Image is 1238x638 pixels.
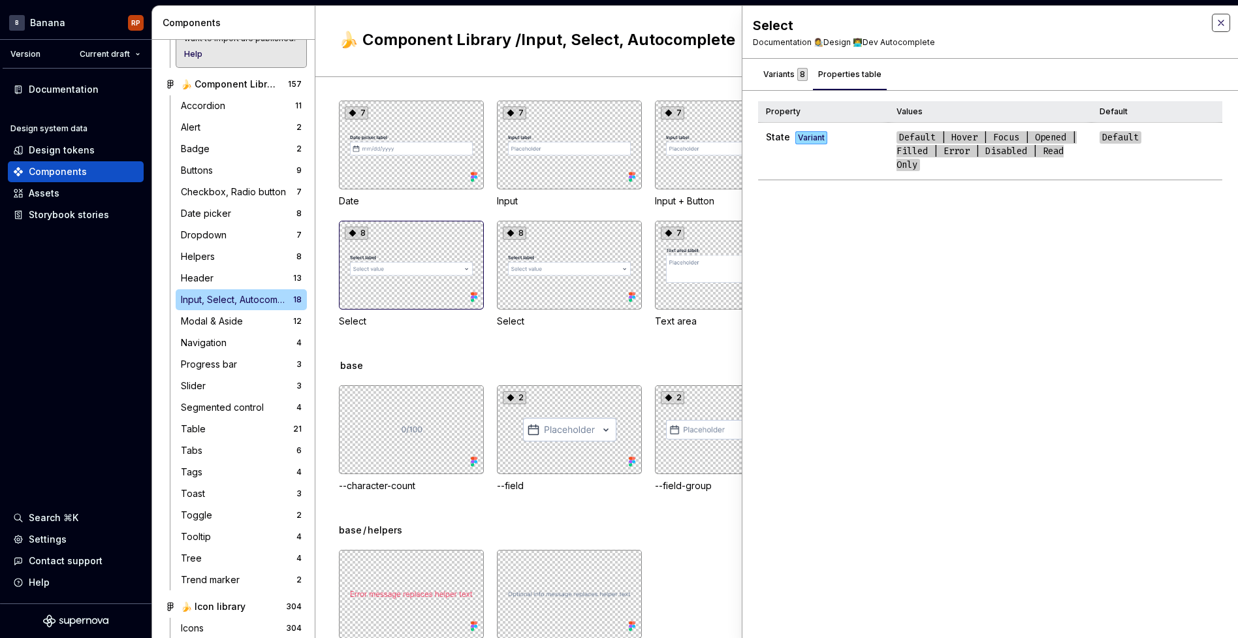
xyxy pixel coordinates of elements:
[8,507,144,528] button: Search ⌘K
[286,623,302,633] div: 304
[497,101,642,208] div: 7Input
[8,79,144,100] a: Documentation
[8,140,144,161] a: Design tokens
[29,554,103,567] div: Contact support
[339,30,521,49] span: 🍌 Component Library /
[74,45,146,63] button: Current draft
[655,315,800,328] div: Text area
[339,101,484,208] div: 7Date
[296,532,302,542] div: 4
[30,16,65,29] div: Banana
[176,225,307,246] a: Dropdown7
[163,16,309,29] div: Components
[176,182,307,202] a: Checkbox, Radio button7
[181,142,215,155] div: Badge
[763,68,808,81] div: Variants
[176,289,307,310] a: Input, Select, Autocomplete18
[29,165,87,178] div: Components
[10,123,87,134] div: Design system data
[176,397,307,418] a: Segmented control4
[181,423,211,436] div: Table
[176,548,307,569] a: Tree4
[3,8,149,37] button: BBananaRP
[661,227,684,240] div: 7
[176,354,307,375] a: Progress bar3
[1100,131,1141,144] span: Default
[176,268,307,289] a: Header13
[176,505,307,526] a: Toggle2
[29,511,78,524] div: Search ⌘K
[897,131,1077,171] span: Default | Hover | Focus | Opened | Filled | Error | Disabled | Read Only
[296,359,302,370] div: 3
[29,533,67,546] div: Settings
[818,68,881,81] div: Properties table
[339,29,1029,50] h2: Input, Select, Autocomplete
[160,596,307,617] a: 🍌 Icon library304
[296,230,302,240] div: 7
[296,338,302,348] div: 4
[160,74,307,95] a: 🍌 Component Library157
[795,131,827,144] div: Variant
[9,15,25,31] div: B
[176,375,307,396] a: Slider3
[181,185,291,199] div: Checkbox, Radio button
[753,16,1199,35] div: Select
[8,572,144,593] button: Help
[80,49,130,59] span: Current draft
[181,573,245,586] div: Trend marker
[181,487,210,500] div: Toast
[181,250,220,263] div: Helpers
[497,221,642,328] div: 8Select
[345,227,368,240] div: 8
[8,183,144,204] a: Assets
[296,144,302,154] div: 2
[10,49,40,59] div: Version
[497,195,642,208] div: Input
[181,358,242,371] div: Progress bar
[758,101,889,123] th: Property
[176,440,307,461] a: Tabs6
[43,614,108,628] svg: Supernova Logo
[340,359,363,372] span: base
[181,444,208,457] div: Tabs
[753,37,1199,48] div: Documentation 👩‍🎨Design 👨‍💻Dev Autocomplete
[497,479,642,492] div: --field
[184,49,202,59] a: Help
[503,391,526,404] div: 2
[296,488,302,499] div: 3
[176,160,307,181] a: Buttons9
[181,466,208,479] div: Tags
[296,208,302,219] div: 8
[339,221,484,328] div: 8Select
[181,78,278,91] div: 🍌 Component Library
[29,187,59,200] div: Assets
[176,569,307,590] a: Trend marker2
[176,203,307,224] a: Date picker8
[296,187,302,197] div: 7
[176,462,307,483] a: Tags4
[503,106,526,120] div: 7
[176,311,307,332] a: Modal & Aside12
[176,483,307,504] a: Toast3
[181,336,232,349] div: Navigation
[181,207,236,220] div: Date picker
[181,552,207,565] div: Tree
[296,165,302,176] div: 9
[176,419,307,439] a: Table21
[181,229,232,242] div: Dropdown
[497,315,642,328] div: Select
[363,524,366,537] span: /
[296,510,302,520] div: 2
[296,575,302,585] div: 2
[296,402,302,413] div: 4
[8,550,144,571] button: Contact support
[296,467,302,477] div: 4
[29,576,50,589] div: Help
[29,208,109,221] div: Storybook stories
[181,379,211,392] div: Slider
[339,315,484,328] div: Select
[176,526,307,547] a: Tooltip4
[296,381,302,391] div: 3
